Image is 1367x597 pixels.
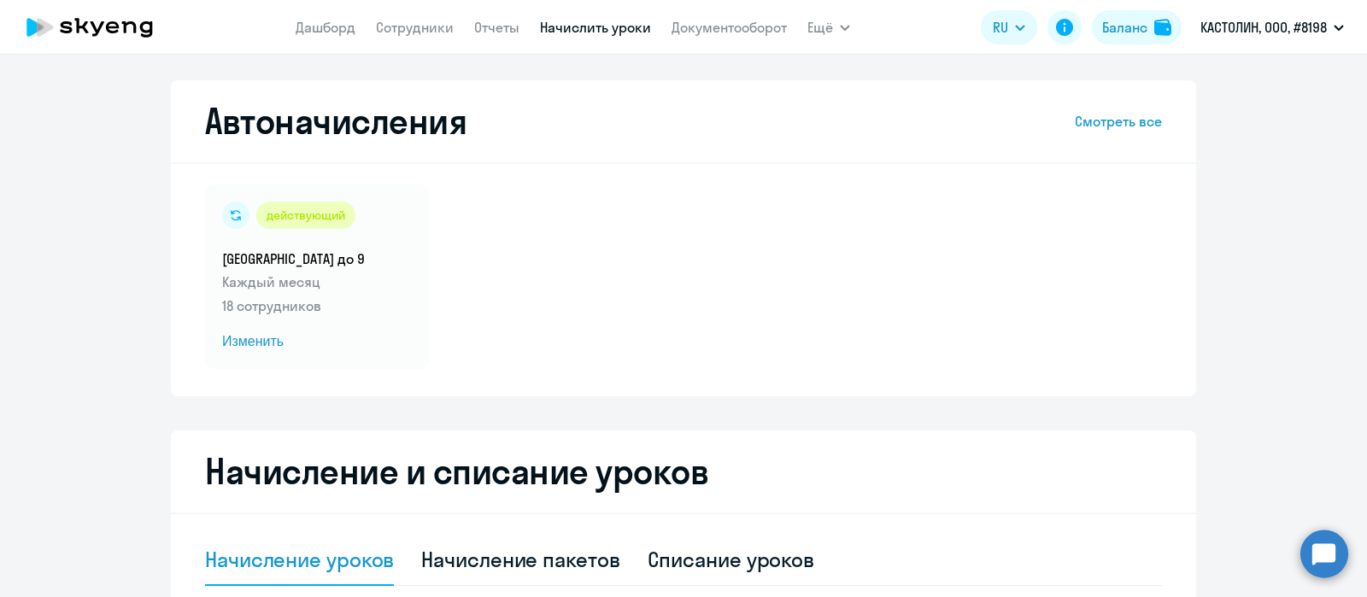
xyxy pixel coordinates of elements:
p: КАСТОЛИН, ООО, #8198 [1200,17,1327,38]
h2: Автоначисления [205,101,466,142]
h2: Начисление и списание уроков [205,451,1162,492]
img: balance [1154,19,1171,36]
h5: [GEOGRAPHIC_DATA] до 9 [222,249,412,268]
a: Отчеты [474,19,519,36]
span: Изменить [222,331,412,352]
p: 18 сотрудников [222,296,412,316]
a: Дашборд [296,19,355,36]
a: Документооборот [672,19,787,36]
div: Начисление пакетов [421,546,619,573]
a: Смотреть все [1075,111,1162,132]
div: Списание уроков [648,546,815,573]
div: Баланс [1102,17,1147,38]
button: RU [981,10,1037,44]
a: Начислить уроки [540,19,651,36]
button: Балансbalance [1092,10,1182,44]
span: Ещё [807,17,833,38]
span: RU [993,17,1008,38]
div: Начисление уроков [205,546,394,573]
a: Сотрудники [376,19,454,36]
div: действующий [256,202,355,229]
button: КАСТОЛИН, ООО, #8198 [1192,7,1352,48]
button: Ещё [807,10,850,44]
p: Каждый месяц [222,272,412,292]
